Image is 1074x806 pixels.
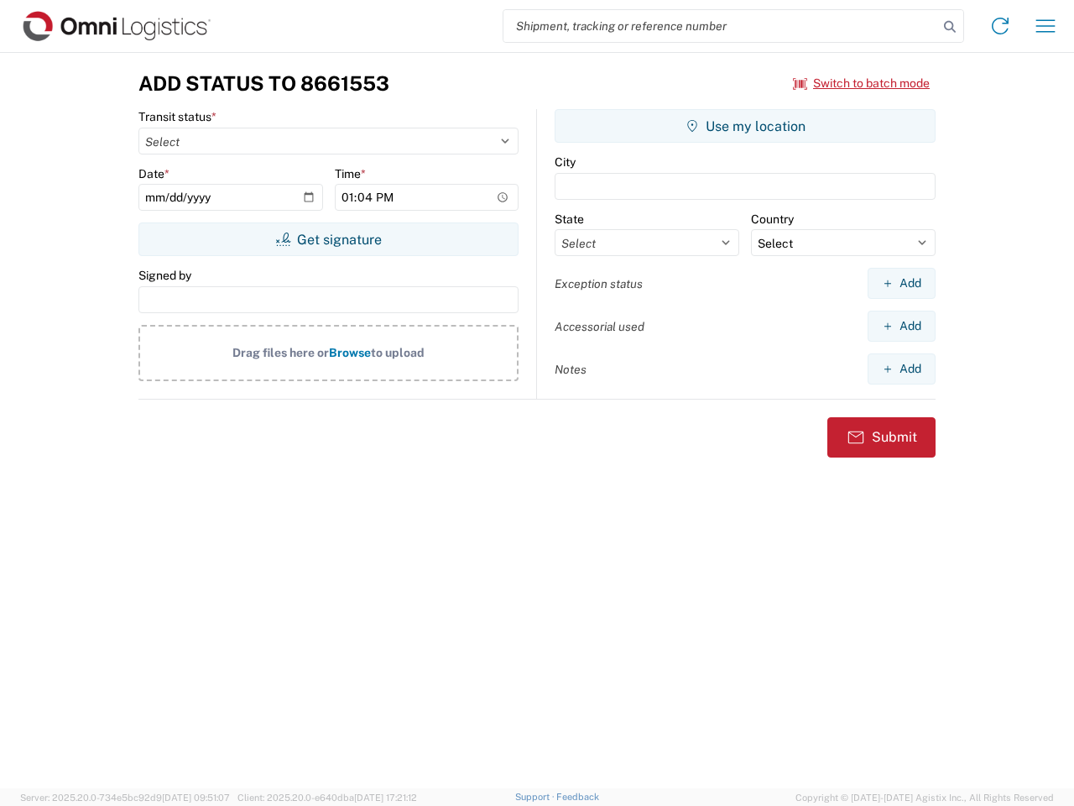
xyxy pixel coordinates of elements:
[237,793,417,803] span: Client: 2025.20.0-e640dba
[827,417,936,458] button: Submit
[329,346,371,359] span: Browse
[751,212,794,227] label: Country
[868,268,936,299] button: Add
[232,346,329,359] span: Drag files here or
[20,793,230,803] span: Server: 2025.20.0-734e5bc92d9
[503,10,938,42] input: Shipment, tracking or reference number
[354,793,417,803] span: [DATE] 17:21:12
[515,792,557,802] a: Support
[555,276,643,291] label: Exception status
[555,212,584,227] label: State
[335,166,366,181] label: Time
[138,166,169,181] label: Date
[868,311,936,342] button: Add
[555,154,576,170] label: City
[371,346,425,359] span: to upload
[555,109,936,143] button: Use my location
[555,319,644,334] label: Accessorial used
[556,792,599,802] a: Feedback
[162,793,230,803] span: [DATE] 09:51:07
[138,268,191,283] label: Signed by
[793,70,930,97] button: Switch to batch mode
[138,71,389,96] h3: Add Status to 8661553
[555,362,587,377] label: Notes
[138,222,519,256] button: Get signature
[868,353,936,385] button: Add
[795,790,1054,805] span: Copyright © [DATE]-[DATE] Agistix Inc., All Rights Reserved
[138,109,216,124] label: Transit status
